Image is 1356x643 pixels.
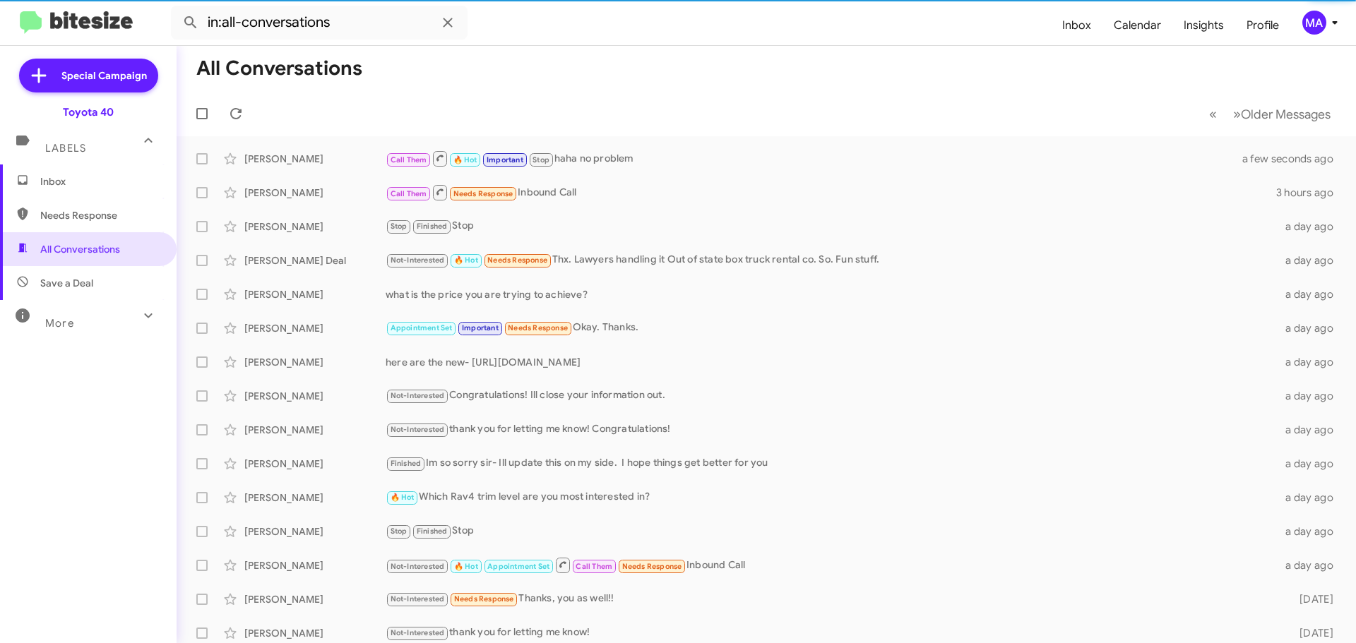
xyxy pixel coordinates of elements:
[244,321,386,335] div: [PERSON_NAME]
[1277,220,1345,234] div: a day ago
[1277,558,1345,572] div: a day ago
[453,189,513,198] span: Needs Response
[1260,152,1345,166] div: a few seconds ago
[386,591,1277,607] div: Thanks, you as well!!
[391,459,422,468] span: Finished
[391,189,427,198] span: Call Them
[462,323,499,332] span: Important
[1277,253,1345,268] div: a day ago
[386,252,1277,268] div: Thx. Lawyers handling it Out of state box truck rental co. So. Fun stuff.
[1241,107,1331,122] span: Older Messages
[487,155,523,164] span: Important
[386,455,1277,471] div: Im so sorry sir- Ill update this on my side. I hope things get better for you
[454,594,514,603] span: Needs Response
[45,317,74,330] span: More
[244,220,386,234] div: [PERSON_NAME]
[386,355,1277,369] div: here are the new- [URL][DOMAIN_NAME]
[1209,105,1217,123] span: «
[1277,287,1345,301] div: a day ago
[1233,105,1241,123] span: »
[386,387,1277,404] div: Congratulations! Ill close your information out.
[391,493,415,502] span: 🔥 Hot
[1201,100,1225,128] button: Previous
[391,155,427,164] span: Call Them
[1277,321,1345,335] div: a day ago
[1172,5,1235,46] a: Insights
[453,155,477,164] span: 🔥 Hot
[386,421,1277,438] div: thank you for letting me know! Congratulations!
[487,562,549,571] span: Appointment Set
[386,320,1277,336] div: Okay. Thanks.
[487,256,547,265] span: Needs Response
[1051,5,1102,46] a: Inbox
[386,150,1260,167] div: haha no problem
[576,562,612,571] span: Call Them
[1277,592,1345,606] div: [DATE]
[454,562,478,571] span: 🔥 Hot
[244,355,386,369] div: [PERSON_NAME]
[244,389,386,403] div: [PERSON_NAME]
[391,222,408,231] span: Stop
[533,155,549,164] span: Stop
[391,256,445,265] span: Not-Interested
[391,628,445,637] span: Not-Interested
[386,184,1276,201] div: Inbound Call
[386,523,1277,539] div: Stop
[1276,186,1345,200] div: 3 hours ago
[391,323,453,332] span: Appointment Set
[244,287,386,301] div: [PERSON_NAME]
[622,562,682,571] span: Needs Response
[391,562,445,571] span: Not-Interested
[391,425,445,434] span: Not-Interested
[244,592,386,606] div: [PERSON_NAME]
[244,558,386,572] div: [PERSON_NAME]
[40,174,160,188] span: Inbox
[417,527,448,536] span: Finished
[1277,491,1345,505] div: a day ago
[386,287,1277,301] div: what is the price you are trying to achieve?
[1102,5,1172,46] a: Calendar
[1235,5,1290,46] a: Profile
[391,594,445,603] span: Not-Interested
[1277,626,1345,640] div: [DATE]
[45,142,86,155] span: Labels
[386,489,1277,505] div: Which Rav4 trim level are you most interested in?
[1277,524,1345,539] div: a day ago
[1277,457,1345,471] div: a day ago
[244,457,386,471] div: [PERSON_NAME]
[386,625,1277,641] div: thank you for letting me know!
[1290,11,1340,35] button: MA
[244,253,386,268] div: [PERSON_NAME] Deal
[1277,423,1345,437] div: a day ago
[508,323,568,332] span: Needs Response
[1302,11,1326,35] div: MA
[171,6,468,40] input: Search
[244,423,386,437] div: [PERSON_NAME]
[391,527,408,536] span: Stop
[1201,100,1339,128] nav: Page navigation example
[1277,355,1345,369] div: a day ago
[244,626,386,640] div: [PERSON_NAME]
[19,59,158,92] a: Special Campaign
[417,222,448,231] span: Finished
[1277,389,1345,403] div: a day ago
[386,556,1277,574] div: Inbound Call
[244,186,386,200] div: [PERSON_NAME]
[244,524,386,539] div: [PERSON_NAME]
[454,256,478,265] span: 🔥 Hot
[40,208,160,222] span: Needs Response
[244,152,386,166] div: [PERSON_NAME]
[1225,100,1339,128] button: Next
[61,68,147,83] span: Special Campaign
[391,391,445,400] span: Not-Interested
[196,57,362,80] h1: All Conversations
[40,276,93,290] span: Save a Deal
[386,218,1277,234] div: Stop
[244,491,386,505] div: [PERSON_NAME]
[40,242,120,256] span: All Conversations
[63,105,114,119] div: Toyota 40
